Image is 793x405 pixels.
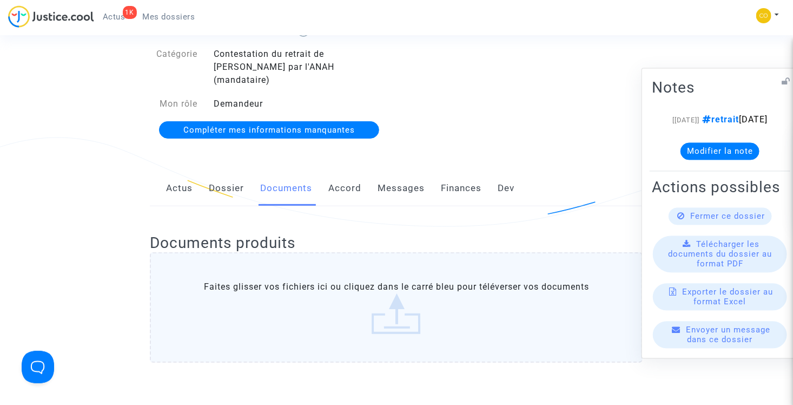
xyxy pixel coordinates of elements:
[150,233,643,252] h2: Documents produits
[142,97,206,110] div: Mon rôle
[652,178,788,197] h2: Actions possibles
[209,171,244,206] a: Dossier
[206,97,396,110] div: Demandeur
[103,12,125,22] span: Actus
[441,171,481,206] a: Finances
[652,79,788,97] h2: Notes
[166,171,193,206] a: Actus
[142,48,206,87] div: Catégorie
[206,48,396,87] div: Contestation du retrait de [PERSON_NAME] par l'ANAH (mandataire)
[699,115,739,125] span: retrait
[94,9,134,25] a: 1KActus
[8,5,94,28] img: jc-logo.svg
[699,115,768,125] span: [DATE]
[123,6,137,19] div: 1K
[686,325,771,345] span: Envoyer un message dans ce dossier
[22,351,54,383] iframe: Help Scout Beacon - Open
[691,212,765,221] span: Fermer ce dossier
[143,12,195,22] span: Mes dossiers
[680,143,759,160] button: Modifier la note
[668,240,772,269] span: Télécharger les documents du dossier au format PDF
[756,8,771,23] img: 5a13cfc393247f09c958b2f13390bacc
[328,171,361,206] a: Accord
[260,171,312,206] a: Documents
[683,288,774,307] span: Exporter le dossier au format Excel
[134,9,204,25] a: Mes dossiers
[378,171,425,206] a: Messages
[183,125,355,135] span: Compléter mes informations manquantes
[498,171,514,206] a: Dev
[672,116,699,125] span: [[DATE]]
